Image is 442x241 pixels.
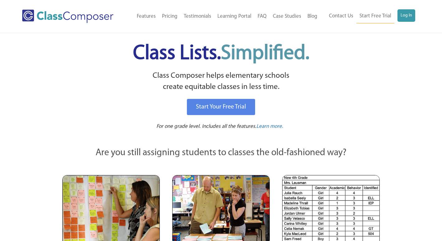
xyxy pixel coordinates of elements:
[134,10,159,23] a: Features
[221,44,309,64] span: Simplified.
[126,10,321,23] nav: Header Menu
[356,9,394,23] a: Start Free Trial
[270,10,304,23] a: Case Studies
[304,10,321,23] a: Blog
[397,9,415,22] a: Log In
[61,70,381,93] p: Class Composer helps elementary schools create equitable classes in less time.
[181,10,214,23] a: Testimonials
[159,10,181,23] a: Pricing
[62,146,380,160] p: Are you still assigning students to classes the old-fashioned way?
[214,10,254,23] a: Learning Portal
[156,124,256,129] span: For one grade level. Includes all the features.
[321,9,415,23] nav: Header Menu
[254,10,270,23] a: FAQ
[22,10,113,23] img: Class Composer
[256,124,283,129] span: Learn more.
[256,123,283,131] a: Learn more.
[187,99,255,115] a: Start Your Free Trial
[133,44,309,64] span: Class Lists.
[326,9,356,23] a: Contact Us
[196,104,246,110] span: Start Your Free Trial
